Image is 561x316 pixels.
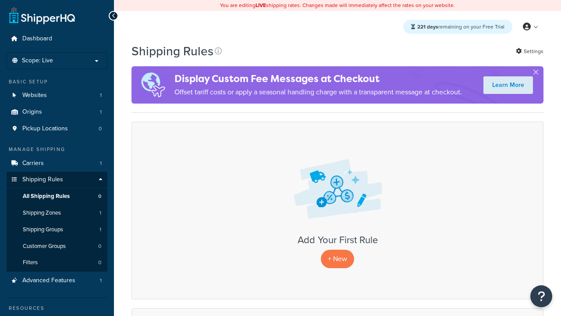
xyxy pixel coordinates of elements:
b: LIVE [256,1,266,9]
span: 1 [99,209,101,217]
span: 0 [98,259,101,266]
strong: 221 days [417,23,438,31]
span: Websites [22,92,47,99]
span: Dashboard [22,35,52,43]
a: Websites 1 [7,87,107,104]
li: Customer Groups [7,238,107,255]
img: duties-banner-06bc72dcb5fe05cb3f9472aba00be2ae8eb53ab6f0d8bb03d382ba314ac3c341.png [131,66,174,104]
span: Customer Groups [23,243,66,250]
li: Origins [7,104,107,120]
span: Carriers [22,160,44,167]
li: Pickup Locations [7,121,107,137]
h4: Display Custom Fee Messages at Checkout [174,72,462,86]
p: + New [321,250,354,268]
span: Shipping Rules [22,176,63,183]
div: Resources [7,305,107,312]
span: Filters [23,259,38,266]
li: Shipping Rules [7,172,107,272]
li: Shipping Groups [7,222,107,238]
a: Filters 0 [7,255,107,271]
span: Pickup Locations [22,125,68,133]
div: remaining on your Free Trial [403,20,512,34]
a: Advanced Features 1 [7,273,107,289]
span: 1 [100,277,102,284]
a: Shipping Zones 1 [7,205,107,221]
span: Shipping Zones [23,209,61,217]
a: Carriers 1 [7,155,107,172]
p: Offset tariff costs or apply a seasonal handling charge with a transparent message at checkout. [174,86,462,98]
a: Learn More [483,76,533,94]
li: All Shipping Rules [7,188,107,205]
h1: Shipping Rules [131,43,213,60]
span: 1 [100,108,102,116]
div: Basic Setup [7,78,107,86]
span: 1 [100,160,102,167]
span: 1 [100,92,102,99]
span: 0 [98,243,101,250]
a: Settings [516,45,543,57]
span: Origins [22,108,42,116]
li: Filters [7,255,107,271]
a: ShipperHQ Home [9,7,75,24]
li: Shipping Zones [7,205,107,221]
a: Origins 1 [7,104,107,120]
div: Manage Shipping [7,146,107,153]
span: 0 [99,125,102,133]
a: Shipping Groups 1 [7,222,107,238]
span: All Shipping Rules [23,193,70,200]
a: Customer Groups 0 [7,238,107,255]
span: 0 [98,193,101,200]
h3: Add Your First Rule [141,235,534,245]
li: Carriers [7,155,107,172]
li: Websites [7,87,107,104]
button: Open Resource Center [530,285,552,307]
a: Shipping Rules [7,172,107,188]
a: All Shipping Rules 0 [7,188,107,205]
li: Advanced Features [7,273,107,289]
span: 1 [99,226,101,233]
span: Advanced Features [22,277,75,284]
a: Pickup Locations 0 [7,121,107,137]
span: Scope: Live [22,57,53,65]
a: Dashboard [7,31,107,47]
span: Shipping Groups [23,226,63,233]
